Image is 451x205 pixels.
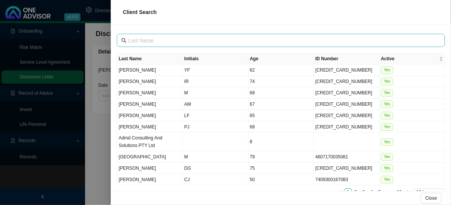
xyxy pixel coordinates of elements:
span: Yes [381,138,393,146]
td: [PERSON_NAME] [117,163,183,174]
td: [CREDIT_CARD_NUMBER] [314,64,379,76]
td: DG [183,163,248,174]
li: 5 [376,188,384,196]
td: PJ [183,121,248,133]
th: Last Name [117,53,183,64]
span: Client Search [123,9,157,15]
th: Active [380,53,445,64]
span: Yes [381,123,393,131]
td: [PERSON_NAME] [117,174,183,185]
a: 10 [395,189,404,196]
span: 68 [250,90,255,95]
span: right [406,190,410,194]
span: 10 / page [416,189,442,196]
span: left [338,190,342,194]
span: search [121,38,127,43]
span: Yes [381,78,393,85]
span: Yes [381,100,393,108]
td: [PERSON_NAME] [117,110,183,121]
td: [CREDIT_CARD_NUMBER] [314,110,379,121]
input: Last Name [128,36,435,45]
span: 65 [250,113,255,118]
td: Admd Consulting And Solutions PTY Ltd [117,133,183,151]
td: [CREDIT_CARD_NUMBER] [314,163,379,174]
button: Close [421,193,442,203]
td: M [183,151,248,163]
td: M [183,87,248,99]
div: Page Size [413,188,445,196]
td: [CREDIT_CARD_NUMBER] [314,87,379,99]
td: CJ [183,174,248,185]
li: 2 [352,188,360,196]
span: 68 [250,124,255,130]
th: ID Number [314,53,379,64]
span: 8 [250,139,253,144]
td: [PERSON_NAME] [117,64,183,76]
button: left [336,188,344,196]
th: Age [248,53,314,64]
li: 1 [344,188,352,196]
a: 2 [352,189,360,196]
th: Initials [183,53,248,64]
td: [CREDIT_CARD_NUMBER] [314,99,379,110]
td: [PERSON_NAME] [117,121,183,133]
td: LF [183,110,248,121]
li: Next Page [405,188,412,196]
td: [PERSON_NAME] [117,76,183,87]
a: 5 [376,189,383,196]
td: YF [183,64,248,76]
span: Yes [381,89,393,97]
button: right [405,188,412,196]
td: [CREDIT_CARD_NUMBER] [314,121,379,133]
li: 4 [368,188,376,196]
li: Next 5 Pages [384,188,394,196]
span: ••• [384,188,394,196]
li: 3 [360,188,368,196]
td: AM [183,99,248,110]
a: 3 [360,189,367,196]
span: Yes [381,66,393,74]
td: [CREDIT_CARD_NUMBER] [314,76,379,87]
span: 74 [250,79,255,84]
td: [PERSON_NAME] [117,87,183,99]
span: Close [425,194,437,202]
a: 1 [344,189,352,196]
td: IR [183,76,248,87]
span: Yes [381,153,393,161]
li: Previous Page [336,188,344,196]
td: 4607170035081 [314,151,379,163]
span: 79 [250,154,255,160]
span: 62 [250,67,255,73]
span: Yes [381,164,393,172]
td: [GEOGRAPHIC_DATA] [117,151,183,163]
td: [PERSON_NAME] [117,99,183,110]
span: 75 [250,166,255,171]
span: Active [381,55,438,63]
span: Yes [381,176,393,183]
span: Yes [381,112,393,119]
a: 4 [368,189,375,196]
span: 50 [250,177,255,182]
span: 67 [250,102,255,107]
td: 7409300167083 [314,174,379,185]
